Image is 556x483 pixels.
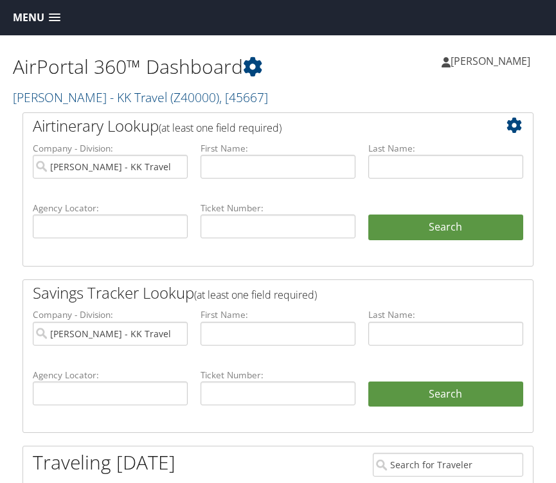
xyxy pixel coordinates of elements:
[194,288,317,302] span: (at least one field required)
[33,202,188,215] label: Agency Locator:
[451,54,530,68] span: [PERSON_NAME]
[33,115,481,137] h2: Airtinerary Lookup
[201,369,355,382] label: Ticket Number:
[13,12,44,24] span: Menu
[13,53,278,80] h1: AirPortal 360™ Dashboard
[33,369,188,382] label: Agency Locator:
[368,215,523,240] button: Search
[368,382,523,407] a: Search
[373,453,523,477] input: Search for Traveler
[33,308,188,321] label: Company - Division:
[201,142,355,155] label: First Name:
[159,121,282,135] span: (at least one field required)
[33,449,175,476] h1: Traveling [DATE]
[6,7,67,28] a: Menu
[13,89,268,106] a: [PERSON_NAME] - KK Travel
[201,202,355,215] label: Ticket Number:
[219,89,268,106] span: , [ 45667 ]
[33,142,188,155] label: Company - Division:
[442,42,543,80] a: [PERSON_NAME]
[170,89,219,106] span: ( Z40000 )
[368,308,523,321] label: Last Name:
[33,282,481,304] h2: Savings Tracker Lookup
[201,308,355,321] label: First Name:
[368,142,523,155] label: Last Name:
[33,322,188,346] input: search accounts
